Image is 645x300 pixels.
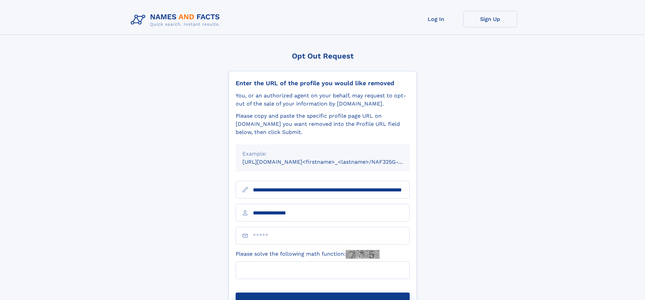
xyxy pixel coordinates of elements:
[409,11,463,27] a: Log In
[128,11,225,29] img: Logo Names and Facts
[242,150,403,158] div: Example:
[236,79,410,87] div: Enter the URL of the profile you would like removed
[242,159,423,165] small: [URL][DOMAIN_NAME]<firstname>_<lastname>/NAF325G-xxxxxxxx
[236,250,380,259] label: Please solve the following math function:
[236,92,410,108] div: You, or an authorized agent on your behalf, may request to opt-out of the sale of your informatio...
[236,112,410,136] div: Please copy and paste the specific profile page URL on [DOMAIN_NAME] you want removed into the Pr...
[229,52,417,60] div: Opt Out Request
[463,11,517,27] a: Sign Up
